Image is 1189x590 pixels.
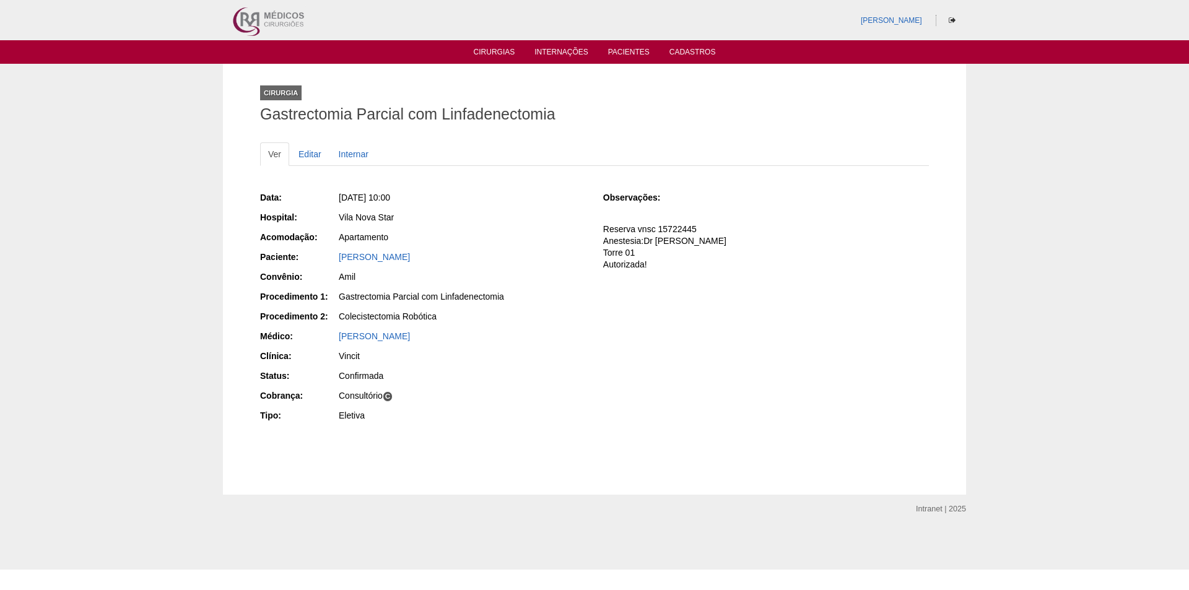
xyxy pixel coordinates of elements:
[603,191,681,204] div: Observações:
[260,409,338,422] div: Tipo:
[260,330,338,342] div: Médico:
[383,391,393,402] span: C
[474,48,515,60] a: Cirurgias
[260,251,338,263] div: Paciente:
[260,271,338,283] div: Convênio:
[260,290,338,303] div: Procedimento 1:
[260,389,338,402] div: Cobrança:
[290,142,329,166] a: Editar
[260,142,289,166] a: Ver
[339,271,586,283] div: Amil
[331,142,377,166] a: Internar
[608,48,650,60] a: Pacientes
[669,48,716,60] a: Cadastros
[339,350,586,362] div: Vincit
[260,85,302,100] div: Cirurgia
[339,389,586,402] div: Consultório
[260,211,338,223] div: Hospital:
[603,223,929,271] p: Reserva vnsc 15722445 Anestesia:Dr [PERSON_NAME] Torre 01 Autorizada!
[260,106,929,122] h1: Gastrectomia Parcial com Linfadenectomia
[339,231,586,243] div: Apartamento
[260,350,338,362] div: Clínica:
[339,409,586,422] div: Eletiva
[260,370,338,382] div: Status:
[260,310,338,323] div: Procedimento 2:
[260,191,338,204] div: Data:
[339,193,390,202] span: [DATE] 10:00
[861,16,922,25] a: [PERSON_NAME]
[339,370,586,382] div: Confirmada
[339,290,586,303] div: Gastrectomia Parcial com Linfadenectomia
[949,17,956,24] i: Sair
[339,211,586,223] div: Vila Nova Star
[534,48,588,60] a: Internações
[339,252,410,262] a: [PERSON_NAME]
[339,331,410,341] a: [PERSON_NAME]
[916,503,966,515] div: Intranet | 2025
[260,231,338,243] div: Acomodação:
[339,310,586,323] div: Colecistectomia Robótica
